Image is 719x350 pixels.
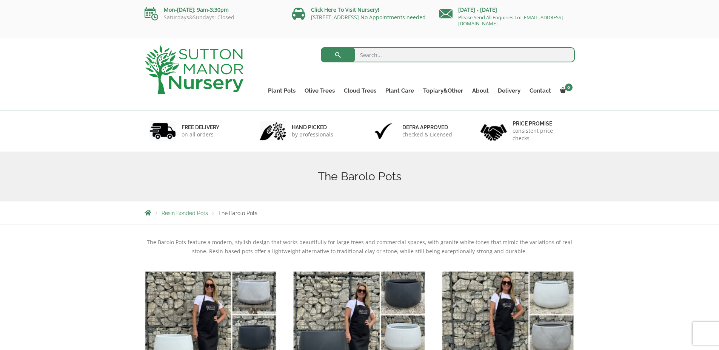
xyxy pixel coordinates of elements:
[145,170,575,183] h1: The Barolo Pots
[260,121,286,141] img: 2.jpg
[182,124,219,131] h6: FREE DELIVERY
[263,85,300,96] a: Plant Pots
[480,119,507,142] img: 4.jpg
[311,6,379,13] a: Click Here To Visit Nursery!
[513,120,570,127] h6: Price promise
[565,84,573,91] span: 0
[321,47,575,62] input: Search...
[145,45,243,94] img: logo
[493,85,525,96] a: Delivery
[218,210,257,216] span: The Barolo Pots
[525,85,556,96] a: Contact
[381,85,419,96] a: Plant Care
[439,5,575,14] p: [DATE] - [DATE]
[458,14,563,27] a: Please Send All Enquiries To: [EMAIL_ADDRESS][DOMAIN_NAME]
[182,131,219,138] p: on all orders
[370,121,397,141] img: 3.jpg
[311,14,426,21] a: [STREET_ADDRESS] No Appointments needed
[402,131,452,138] p: checked & Licensed
[162,210,208,216] a: Resin Bonded Pots
[513,127,570,142] p: consistent price checks
[419,85,468,96] a: Topiary&Other
[145,210,575,216] nav: Breadcrumbs
[145,5,280,14] p: Mon-[DATE]: 9am-3:30pm
[145,238,575,256] p: The Barolo Pots feature a modern, stylish design that works beautifully for large trees and comme...
[468,85,493,96] a: About
[556,85,575,96] a: 0
[149,121,176,141] img: 1.jpg
[300,85,339,96] a: Olive Trees
[339,85,381,96] a: Cloud Trees
[402,124,452,131] h6: Defra approved
[292,131,333,138] p: by professionals
[292,124,333,131] h6: hand picked
[145,14,280,20] p: Saturdays&Sundays: Closed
